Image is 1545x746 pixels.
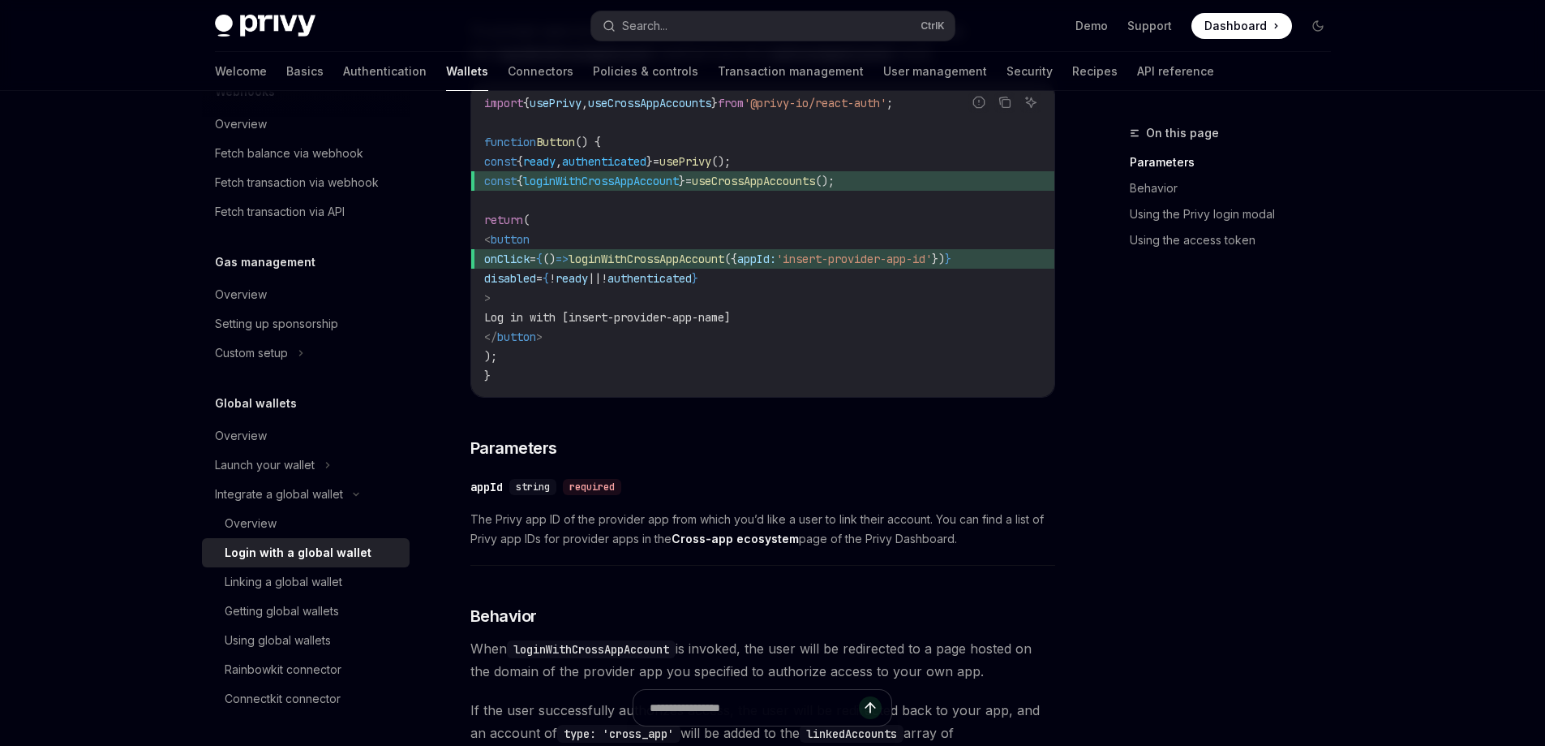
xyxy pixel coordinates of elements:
[921,19,945,32] span: Ctrl K
[672,532,799,545] strong: Cross-app ecosystem
[556,271,588,286] span: ready
[556,252,569,266] span: =>
[724,252,737,266] span: ({
[1075,18,1108,34] a: Demo
[692,174,815,188] span: useCrossAppAccounts
[225,543,371,563] div: Login with a global wallet
[549,271,556,286] span: !
[543,271,549,286] span: {
[530,252,536,266] span: =
[484,252,530,266] span: onClick
[215,285,267,304] div: Overview
[1130,227,1344,253] a: Using the access token
[523,213,530,227] span: (
[945,252,951,266] span: }
[653,154,659,169] span: =
[215,455,315,475] div: Launch your wallet
[484,310,731,325] span: Log in with [insert-provider-app-name]
[225,514,277,533] div: Overview
[491,232,530,247] span: button
[968,92,989,113] button: Report incorrect code
[679,174,685,188] span: }
[536,271,543,286] span: =
[1130,149,1344,175] a: Parameters
[202,655,410,684] a: Rainbowkit connector
[484,330,497,344] span: </
[484,96,523,110] span: import
[562,154,646,169] span: authenticated
[470,637,1055,683] span: When is invoked, the user will be redirected to a page hosted on the domain of the provider app y...
[607,271,692,286] span: authenticated
[202,626,410,655] a: Using global wallets
[1072,52,1118,91] a: Recipes
[517,154,523,169] span: {
[225,689,341,709] div: Connectkit connector
[556,154,562,169] span: ,
[685,174,692,188] span: =
[815,174,835,188] span: ();
[215,343,288,363] div: Custom setup
[886,96,893,110] span: ;
[202,168,410,197] a: Fetch transaction via webhook
[470,510,1055,549] span: The Privy app ID of the provider app from which you’d like a user to link their account. You can ...
[484,213,523,227] span: return
[215,394,297,413] h5: Global wallets
[536,135,575,149] span: Button
[575,135,601,149] span: () {
[1305,13,1331,39] button: Toggle dark mode
[470,605,537,627] span: Behavior
[484,369,491,383] span: }
[932,252,945,266] span: })
[215,314,338,334] div: Setting up sponsorship
[883,52,987,91] a: User management
[718,96,744,110] span: from
[1146,123,1219,143] span: On this page
[470,437,557,459] span: Parameters
[215,202,345,222] div: Fetch transaction via API
[994,92,1015,113] button: Copy the contents from the code block
[737,252,776,266] span: appId:
[202,684,410,714] a: Connectkit connector
[202,139,410,168] a: Fetch balance via webhook
[692,271,698,286] span: }
[202,309,410,339] a: Setting up sponsorship
[202,421,410,451] a: Overview
[202,538,410,567] a: Login with a global wallet
[859,696,882,719] button: Send message
[536,252,543,266] span: {
[215,252,315,272] h5: Gas management
[508,52,573,91] a: Connectors
[1006,52,1053,91] a: Security
[484,174,517,188] span: const
[593,52,698,91] a: Policies & controls
[530,96,582,110] span: usePrivy
[523,96,530,110] span: {
[517,174,523,188] span: {
[286,52,324,91] a: Basics
[1191,13,1292,39] a: Dashboard
[1127,18,1172,34] a: Support
[225,631,331,650] div: Using global wallets
[543,252,556,266] span: ()
[215,144,363,163] div: Fetch balance via webhook
[484,271,536,286] span: disabled
[588,96,711,110] span: useCrossAppAccounts
[622,16,667,36] div: Search...
[202,110,410,139] a: Overview
[215,15,315,37] img: dark logo
[582,96,588,110] span: ,
[202,597,410,626] a: Getting global wallets
[711,96,718,110] span: }
[563,479,621,495] div: required
[202,567,410,597] a: Linking a global wallet
[718,52,864,91] a: Transaction management
[1204,18,1267,34] span: Dashboard
[484,232,491,247] span: <
[591,11,955,41] button: Search...CtrlK
[202,509,410,538] a: Overview
[536,330,543,344] span: >
[711,154,731,169] span: ();
[215,426,267,446] div: Overview
[215,485,343,504] div: Integrate a global wallet
[202,280,410,309] a: Overview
